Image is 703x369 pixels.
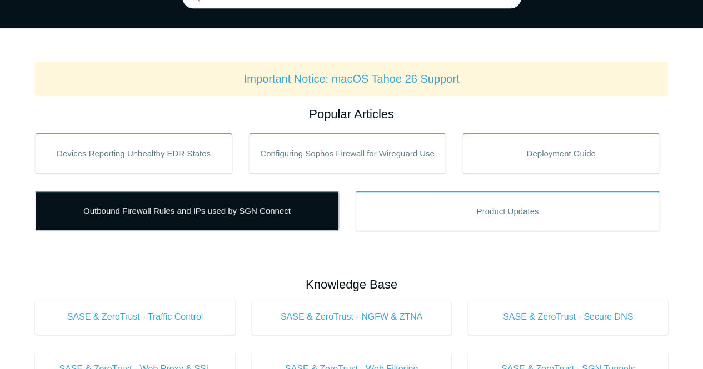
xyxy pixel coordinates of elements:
[244,73,460,85] a: Important Notice: macOS Tahoe 26 Support
[356,191,660,231] a: Product Updates
[35,275,668,294] h2: Knowledge Base
[35,191,339,231] a: Outbound Firewall Rules and IPs used by SGN Connect
[249,133,446,173] a: Configuring Sophos Firewall for Wireguard Use
[35,105,668,123] h2: Popular Articles
[35,299,235,335] a: SASE & ZeroTrust - Traffic Control
[252,299,452,335] a: SASE & ZeroTrust - NGFW & ZTNA
[268,310,435,323] span: SASE & ZeroTrust - NGFW & ZTNA
[485,310,651,323] span: SASE & ZeroTrust - Secure DNS
[468,299,668,335] a: SASE & ZeroTrust - Secure DNS
[35,133,232,173] a: Devices Reporting Unhealthy EDR States
[52,310,218,323] span: SASE & ZeroTrust - Traffic Control
[462,133,660,173] a: Deployment Guide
